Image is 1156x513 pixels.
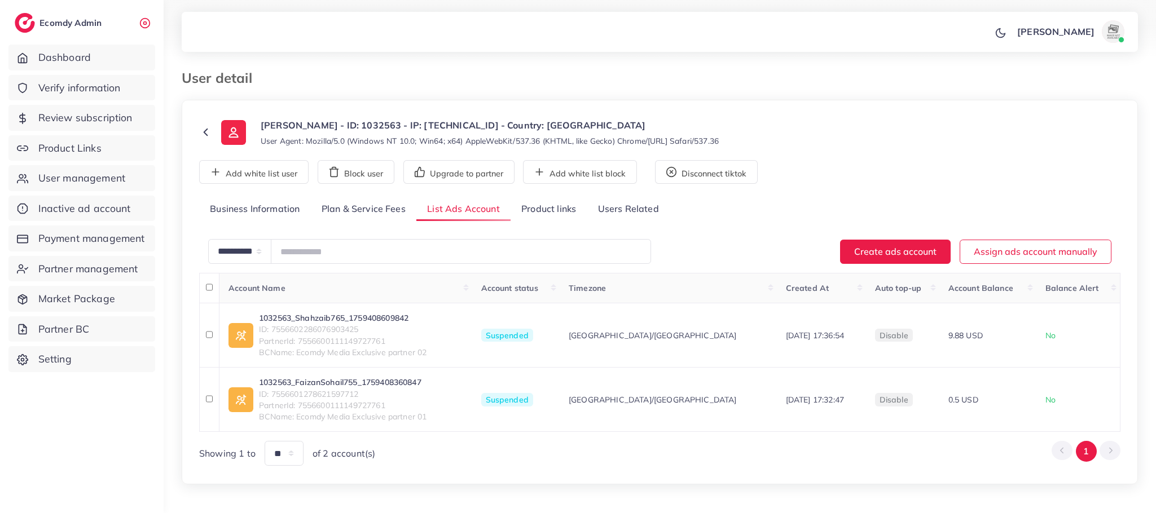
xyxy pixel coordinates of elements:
[8,45,155,70] a: Dashboard
[569,394,737,405] span: [GEOGRAPHIC_DATA]/[GEOGRAPHIC_DATA]
[259,312,427,324] a: 1032563_Shahzaib765_1759408609842
[313,447,375,460] span: of 2 account(s)
[948,395,978,405] span: 0.5 USD
[416,197,511,222] a: List Ads Account
[199,160,309,184] button: Add white list user
[228,283,285,293] span: Account Name
[523,160,637,184] button: Add white list block
[840,240,951,264] button: Create ads account
[1045,395,1056,405] span: No
[481,329,533,342] span: Suspended
[38,322,90,337] span: Partner BC
[199,447,256,460] span: Showing 1 to
[587,197,669,222] a: Users Related
[8,256,155,282] a: Partner management
[259,388,427,400] span: ID: 7556601278621597712
[1017,25,1095,38] p: [PERSON_NAME]
[38,352,72,366] span: Setting
[221,120,246,145] img: ic-user-info.36bf1079.svg
[948,283,1013,293] span: Account Balance
[38,291,115,306] span: Market Package
[38,171,125,185] span: User management
[8,75,155,101] a: Verify information
[1102,20,1124,43] img: avatar
[199,197,311,222] a: Business Information
[228,323,253,348] img: ic-ad-info.7fc67b75.svg
[880,330,908,340] span: disable
[786,283,829,293] span: Created At
[875,283,922,293] span: Auto top-up
[8,346,155,372] a: Setting
[15,13,104,33] a: logoEcomdy Admin
[8,105,155,131] a: Review subscription
[228,387,253,412] img: ic-ad-info.7fc67b75.svg
[38,81,121,95] span: Verify information
[1045,283,1099,293] span: Balance Alert
[318,160,394,184] button: Block user
[786,395,844,405] span: [DATE] 17:32:47
[786,330,844,340] span: [DATE] 17:36:54
[1052,441,1120,462] ul: Pagination
[948,330,983,340] span: 9.88 USD
[38,231,145,246] span: Payment management
[39,17,104,28] h2: Ecomdy Admin
[259,400,427,411] span: PartnerId: 7556600111149727761
[261,135,719,147] small: User Agent: Mozilla/5.0 (Windows NT 10.0; Win64; x64) AppleWebKit/537.36 (KHTML, like Gecko) Chro...
[1045,330,1056,340] span: No
[481,283,538,293] span: Account status
[1011,20,1129,43] a: [PERSON_NAME]avatar
[259,347,427,358] span: BCName: Ecomdy Media Exclusive partner 02
[38,262,138,276] span: Partner management
[15,13,35,33] img: logo
[38,50,91,65] span: Dashboard
[8,225,155,251] a: Payment management
[38,201,131,216] span: Inactive ad account
[880,395,908,405] span: disable
[38,141,102,156] span: Product Links
[8,165,155,191] a: User management
[511,197,587,222] a: Product links
[259,335,427,347] span: PartnerId: 7556600111149727761
[311,197,416,222] a: Plan & Service Fees
[259,377,427,388] a: 1032563_FaizanSohail755_1759408360847
[259,411,427,422] span: BCName: Ecomdy Media Exclusive partner 01
[1076,441,1097,462] button: Go to page 1
[569,283,606,293] span: Timezone
[655,160,758,184] button: Disconnect tiktok
[8,135,155,161] a: Product Links
[960,240,1111,264] button: Assign ads account manually
[38,110,133,125] span: Review subscription
[8,196,155,222] a: Inactive ad account
[8,286,155,312] a: Market Package
[569,330,737,341] span: [GEOGRAPHIC_DATA]/[GEOGRAPHIC_DATA]
[259,324,427,335] span: ID: 7556602286076903425
[403,160,515,184] button: Upgrade to partner
[481,393,533,406] span: Suspended
[182,70,261,86] h3: User detail
[261,118,719,132] p: [PERSON_NAME] - ID: 1032563 - IP: [TECHNICAL_ID] - Country: [GEOGRAPHIC_DATA]
[8,316,155,342] a: Partner BC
